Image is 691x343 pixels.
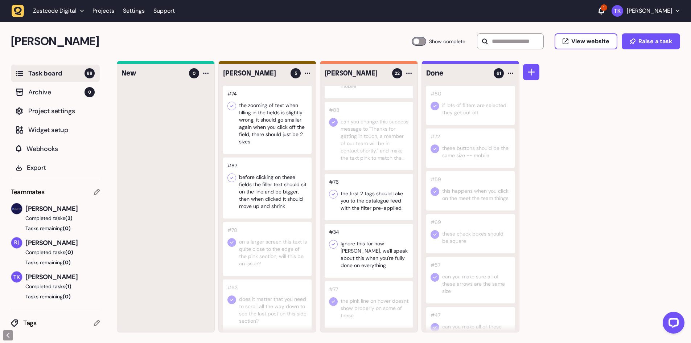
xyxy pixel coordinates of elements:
[11,249,94,256] button: Completed tasks(0)
[28,106,95,116] span: Project settings
[65,215,73,221] span: (3)
[657,309,687,339] iframe: LiveChat chat widget
[11,121,100,139] button: Widget setup
[612,5,679,17] button: [PERSON_NAME]
[63,293,71,300] span: (0)
[555,33,617,49] button: View website
[11,65,100,82] button: Task board88
[426,68,489,78] h4: Done
[571,38,609,44] span: View website
[26,144,95,154] span: Webhooks
[28,68,85,78] span: Task board
[85,87,95,97] span: 0
[601,4,607,11] div: 1
[11,33,412,50] h2: Penny Black
[123,4,145,17] a: Settings
[11,259,100,266] button: Tasks remaining(0)
[11,159,100,176] button: Export
[63,225,71,232] span: (0)
[11,293,100,300] button: Tasks remaining(0)
[11,187,45,197] span: Teammates
[33,7,77,15] span: Zestcode Digital
[622,33,680,49] button: Raise a task
[25,272,100,282] span: [PERSON_NAME]
[11,237,22,248] img: Riki-leigh Jones
[23,318,94,328] span: Tags
[25,204,100,214] span: [PERSON_NAME]
[223,68,285,78] h4: Harry
[12,4,88,17] button: Zestcode Digital
[65,249,73,256] span: (0)
[193,70,196,77] span: 0
[627,7,672,15] p: [PERSON_NAME]
[612,5,623,17] img: Thomas Karagkounis
[11,83,100,101] button: Archive0
[395,70,400,77] span: 22
[11,140,100,158] button: Webhooks
[28,87,85,97] span: Archive
[11,203,22,214] img: Harry Robinson
[497,70,501,77] span: 61
[63,259,71,266] span: (0)
[85,68,95,78] span: 88
[25,238,100,248] span: [PERSON_NAME]
[92,4,114,17] a: Projects
[638,38,672,44] span: Raise a task
[11,225,100,232] button: Tasks remaining(0)
[295,70,297,77] span: 5
[11,283,94,290] button: Completed tasks(1)
[11,102,100,120] button: Project settings
[325,68,387,78] h4: Tom
[11,271,22,282] img: Thomas Karagkounis
[122,68,184,78] h4: New
[28,125,95,135] span: Widget setup
[429,37,465,46] span: Show complete
[65,283,71,290] span: (1)
[11,215,94,222] button: Completed tasks(3)
[153,7,175,15] a: Support
[27,163,95,173] span: Export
